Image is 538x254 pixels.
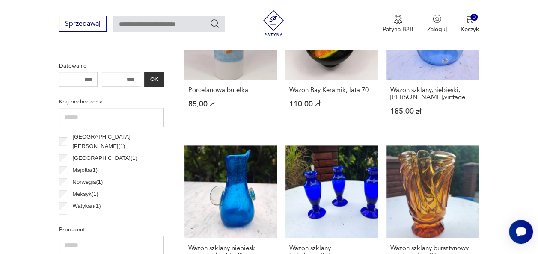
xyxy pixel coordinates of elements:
button: Sprzedawaj [59,16,107,32]
a: Ikona medaluPatyna B2B [383,15,413,33]
p: Datowanie [59,61,164,71]
p: 110,00 zł [289,100,374,108]
h3: Wazon Bay Keramik, lata 70. [289,86,374,94]
p: [GEOGRAPHIC_DATA] ( 1 ) [73,154,137,163]
p: 85,00 zł [188,100,273,108]
p: Koszyk [461,25,479,33]
p: Producent [59,225,164,234]
div: 0 [470,14,478,21]
p: Norwegia ( 1 ) [73,177,103,187]
button: 0Koszyk [461,15,479,33]
img: Patyna - sklep z meblami i dekoracjami vintage [261,10,286,36]
button: Zaloguj [427,15,447,33]
p: [GEOGRAPHIC_DATA][PERSON_NAME] ( 1 ) [72,132,164,151]
p: Kraj pochodzenia [59,97,164,106]
h3: Wazon szklany,niebieski,[PERSON_NAME],vintage [390,86,475,101]
iframe: Smartsupp widget button [509,220,533,244]
button: Patyna B2B [383,15,413,33]
p: Majotta ( 1 ) [73,165,98,175]
p: Patyna B2B [383,25,413,33]
p: Watykan ( 1 ) [73,201,101,211]
p: Zaloguj [427,25,447,33]
img: Ikona medalu [394,15,402,24]
p: [GEOGRAPHIC_DATA] ( 1 ) [73,213,137,223]
p: 185,00 zł [390,108,475,115]
img: Ikona koszyka [465,15,474,23]
p: Meksyk ( 1 ) [73,189,98,199]
a: Sprzedawaj [59,21,107,27]
img: Ikonka użytkownika [433,15,441,23]
h3: Porcelanowa butelka [188,86,273,94]
button: OK [144,72,164,87]
button: Szukaj [210,18,220,29]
